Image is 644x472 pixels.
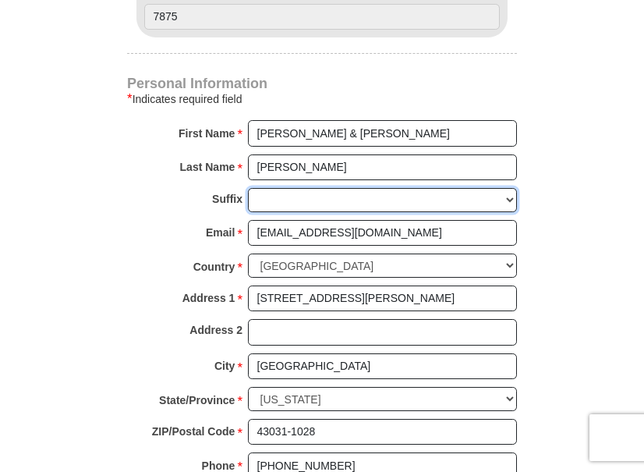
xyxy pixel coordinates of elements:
[206,222,235,243] strong: Email
[180,156,235,178] strong: Last Name
[189,319,242,341] strong: Address 2
[212,188,242,210] strong: Suffix
[193,256,235,278] strong: Country
[152,421,235,442] strong: ZIP/Postal Code
[179,122,235,144] strong: First Name
[144,4,500,30] input: Last 4
[127,77,517,90] h4: Personal Information
[159,389,235,411] strong: State/Province
[182,287,235,309] strong: Address 1
[127,90,517,108] div: Indicates required field
[214,355,235,377] strong: City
